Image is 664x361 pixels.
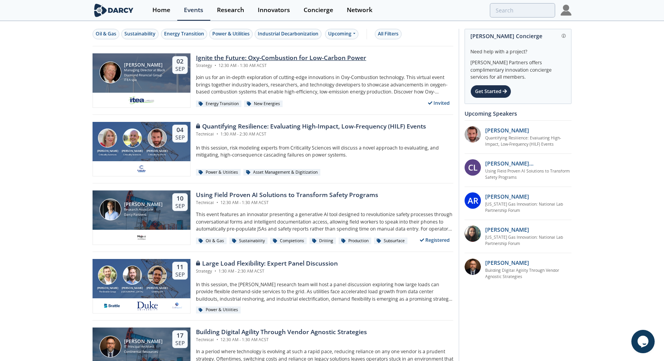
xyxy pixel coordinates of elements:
a: Quantifying Resilience: Evaluating High-Impact, Low-Frequency (HILF) Events [485,135,572,148]
div: Criticality Sciences [95,153,120,156]
div: [PERSON_NAME] Concierge [470,29,566,43]
img: Ross Dakin [148,129,167,148]
img: 48404825-f0c3-46ee-9294-8fbfebb3d474 [465,259,481,275]
div: [PERSON_NAME] [145,149,169,153]
div: Continental Resources [124,349,163,354]
img: P3oGsdP3T1ZY1PVH95Iw [465,225,481,242]
span: • [213,63,217,68]
img: Ben Ruddell [123,129,142,148]
div: [PERSON_NAME] [120,149,145,153]
span: • [215,131,219,137]
img: c99e3ca0-ae72-4bf9-a710-a645b1189d83 [137,232,147,242]
p: Join us for an in-depth exploration of cutting-edge innovations in Oxy-Combustion technology. Thi... [196,74,453,95]
div: Criticality Sciences [145,153,169,156]
div: Technical 1:30 AM - 2:30 AM ACST [196,131,426,137]
img: 1655224446716-descarga.png [101,301,123,310]
div: Subsurface [374,238,407,245]
a: Building Digital Agility Through Vendor Agnostic Strategies [485,268,572,280]
iframe: chat widget [631,330,656,353]
img: Ryan Hledik [98,266,117,285]
div: Sep [175,65,185,72]
img: logo-wide.svg [93,4,135,17]
div: Sustainability [124,30,156,37]
div: Research [217,7,244,13]
p: [PERSON_NAME] [485,259,529,267]
button: Industrial Decarbonization [255,29,322,39]
div: Power & Utilities [212,30,250,37]
div: Strategy 1:30 AM - 2:30 AM ACST [196,268,338,275]
div: Ignite the Future: Oxy-Combustion for Low-Carbon Power [196,53,366,63]
div: Darcy Partners [124,212,163,217]
div: Industrial Decarbonization [258,30,318,37]
div: Large Load Flexibility: Expert Panel Discussion [196,259,338,268]
div: Innovators [258,7,290,13]
div: Sustainability [229,238,267,245]
div: Quantifying Resilience: Evaluating High-Impact, Low-Frequency (HILF) Events [196,122,426,131]
p: [PERSON_NAME][MEDICAL_DATA] [485,159,572,167]
div: Strategy 12:30 AM - 1:30 AM ACST [196,63,366,69]
button: Energy Transition [161,29,207,39]
div: CL [465,159,481,176]
div: Sep [175,134,185,141]
div: [PERSON_NAME] [145,286,169,291]
div: Building Digital Agility Through Vendor Agnostic Strategies [196,328,367,337]
div: Production [339,238,371,245]
span: • [213,268,217,274]
img: Brian Morris [100,336,121,357]
p: In this session, the [PERSON_NAME] research team will host a panel discussion exploring how large... [196,281,453,303]
div: Network [347,7,372,13]
div: Get Started [470,85,511,98]
img: Nick Guay [148,266,167,285]
div: 11 [175,263,185,271]
div: [PERSON_NAME] [124,202,163,207]
button: All Filters [375,29,402,39]
div: Using Field Proven AI Solutions to Transform Safety Programs [196,190,378,200]
div: Power & Utilities [196,169,241,176]
div: Need help with a project? [470,43,566,55]
div: Technical 12:30 AM - 1:30 AM ACST [196,337,367,343]
div: 04 [175,126,185,134]
div: Managing Director at Black Diamond Financial Group [124,68,166,77]
div: Drilling [309,238,336,245]
a: Juan Mayol [PERSON_NAME] Research Associate Darcy Partners 10 Sep Using Field Proven AI Solutions... [93,190,453,245]
div: Invited [425,98,454,108]
div: [PERSON_NAME] Partners offers complimentary innovation concierge services for all members. [470,55,566,81]
div: Oil & Gas [196,238,227,245]
a: Patrick Imeson [PERSON_NAME] Managing Director at Black Diamond Financial Group ITEA spa 02 Sep I... [93,53,453,108]
img: Patrick Imeson [100,62,121,83]
a: Using Field Proven AI Solutions to Transform Safety Programs [485,168,572,181]
div: Power & Utilities [196,306,241,313]
div: Technical 12:30 AM - 1:30 AM ACST [196,200,378,206]
p: In this session, risk modeling experts from Criticality Sciences will discuss a novel approach to... [196,144,453,159]
button: Power & Utilities [209,29,253,39]
div: AR [465,192,481,209]
div: GridBeyond [145,290,169,293]
div: Completions [270,238,307,245]
img: Tyler Norris [123,266,142,285]
div: Concierge [304,7,333,13]
div: Home [152,7,170,13]
div: Sep [175,271,185,278]
img: e8f39e9e-9f17-4b63-a8ed-a782f7c495e8 [172,301,182,310]
img: Susan Ginsburg [98,129,117,148]
p: [PERSON_NAME] [485,192,529,201]
div: Research Associate [124,207,163,212]
a: [US_STATE] Gas Innovation: National Lab Partnership Forum [485,201,572,214]
div: [GEOGRAPHIC_DATA] [120,290,145,293]
div: Criticality Sciences [120,153,145,156]
div: Energy Transition [164,30,204,37]
div: Oil & Gas [96,30,116,37]
button: Sustainability [121,29,159,39]
span: • [215,337,219,342]
div: All Filters [378,30,398,37]
button: Oil & Gas [93,29,119,39]
div: [PERSON_NAME] [95,286,120,291]
div: IT Principal Architect [124,344,163,349]
img: f59c13b7-8146-4c0f-b540-69d0cf6e4c34 [137,164,147,173]
p: [PERSON_NAME] [485,225,529,234]
div: Registered [417,235,454,245]
div: [PERSON_NAME] [95,149,120,153]
div: ITEA spa [124,77,166,83]
div: Energy Transition [196,100,241,107]
img: Juan Mayol [100,199,121,220]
